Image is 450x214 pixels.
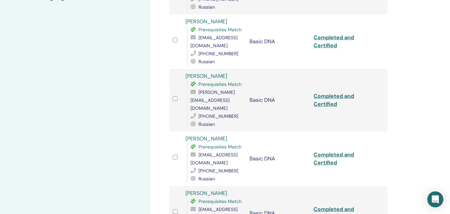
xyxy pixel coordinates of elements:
[198,27,242,33] span: Prerequisites Match
[198,81,242,87] span: Prerequisites Match
[246,14,310,69] td: Basic DNA
[198,176,215,182] span: Russian
[314,93,354,107] a: Completed and Certified
[198,144,242,150] span: Prerequisites Match
[190,35,238,49] span: [EMAIL_ADDRESS][DOMAIN_NAME]
[198,198,242,204] span: Prerequisites Match
[427,191,443,207] div: Open Intercom Messenger
[185,73,227,80] a: [PERSON_NAME]
[198,4,215,10] span: Russian
[198,168,238,174] span: [PHONE_NUMBER]
[314,34,354,49] a: Completed and Certified
[190,152,238,166] span: [EMAIL_ADDRESS][DOMAIN_NAME]
[190,89,235,111] span: [PERSON_NAME][EMAIL_ADDRESS][DOMAIN_NAME]
[185,18,227,25] a: [PERSON_NAME]
[246,131,310,186] td: Basic DNA
[198,113,238,119] span: [PHONE_NUMBER]
[185,190,227,197] a: [PERSON_NAME]
[198,121,215,127] span: Russian
[246,69,310,131] td: Basic DNA
[198,51,238,57] span: [PHONE_NUMBER]
[185,135,227,142] a: [PERSON_NAME]
[198,59,215,65] span: Russian
[314,151,354,166] a: Completed and Certified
